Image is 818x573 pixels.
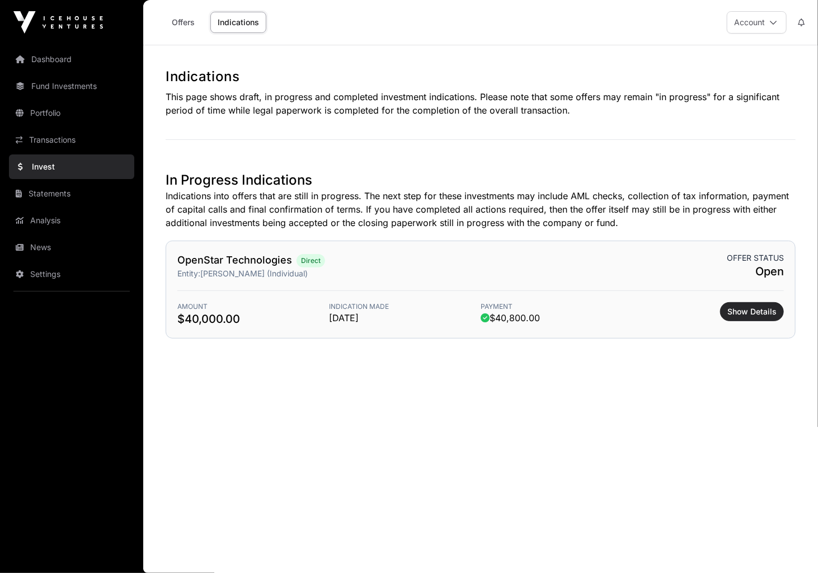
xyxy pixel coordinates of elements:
a: Analysis [9,208,134,233]
span: [DATE] [329,311,481,325]
button: Show Details [720,302,784,321]
span: Indication Made [329,302,481,311]
a: Indications [210,12,266,33]
iframe: Chat Widget [762,519,818,573]
a: Portfolio [9,101,134,125]
span: [PERSON_NAME] (Individual) [200,269,308,278]
a: News [9,235,134,260]
a: Fund Investments [9,74,134,98]
a: Invest [9,154,134,179]
h1: In Progress Indications [166,171,796,189]
img: Icehouse Ventures Logo [13,11,103,34]
span: Offer status [727,252,784,264]
a: Transactions [9,128,134,152]
span: Show Details [727,306,777,317]
button: Account [727,11,787,34]
span: Direct [301,256,321,265]
a: OpenStar Technologies [177,254,292,266]
p: This page shows draft, in progress and completed investment indications. Please note that some of... [166,90,796,117]
span: $40,800.00 [481,311,540,325]
span: Open [727,264,784,279]
span: Entity: [177,269,200,278]
a: Offers [161,12,206,33]
p: Indications into offers that are still in progress. The next step for these investments may inclu... [166,189,796,229]
span: Payment [481,302,632,311]
a: Statements [9,181,134,206]
span: Amount [177,302,329,311]
a: Settings [9,262,134,286]
a: Dashboard [9,47,134,72]
span: $40,000.00 [177,311,329,327]
h1: Indications [166,68,796,86]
